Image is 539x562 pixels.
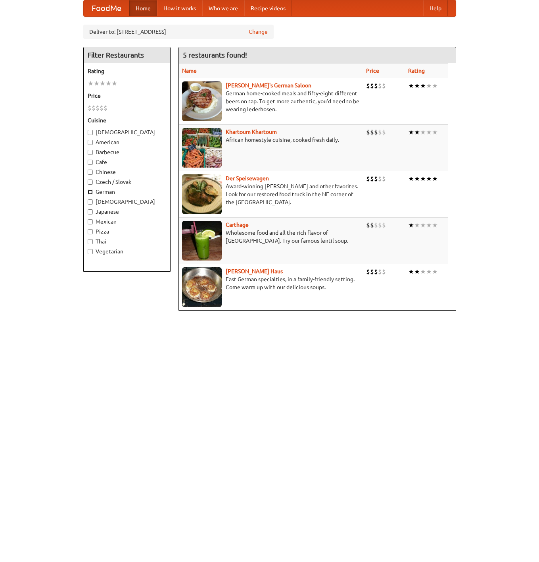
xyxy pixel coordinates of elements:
[370,128,374,137] li: $
[88,247,166,255] label: Vegetarian
[88,239,93,244] input: Thai
[366,81,370,90] li: $
[182,68,197,74] a: Name
[129,0,157,16] a: Home
[370,174,374,183] li: $
[374,267,378,276] li: $
[92,104,96,112] li: $
[88,209,93,214] input: Japanese
[378,221,382,230] li: $
[382,128,386,137] li: $
[88,116,166,124] h5: Cuisine
[370,267,374,276] li: $
[88,189,93,195] input: German
[226,129,277,135] a: Khartoum Khartoum
[88,79,94,88] li: ★
[366,128,370,137] li: $
[88,158,166,166] label: Cafe
[226,222,249,228] a: Carthage
[408,267,414,276] li: ★
[182,89,360,113] p: German home-cooked meals and fifty-eight different beers on tap. To get more authentic, you'd nee...
[408,174,414,183] li: ★
[366,267,370,276] li: $
[88,67,166,75] h5: Rating
[382,267,386,276] li: $
[432,221,438,230] li: ★
[88,208,166,216] label: Japanese
[84,47,170,63] h4: Filter Restaurants
[426,221,432,230] li: ★
[378,267,382,276] li: $
[420,174,426,183] li: ★
[88,168,166,176] label: Chinese
[408,221,414,230] li: ★
[182,267,222,307] img: kohlhaus.jpg
[420,267,426,276] li: ★
[408,81,414,90] li: ★
[182,221,222,261] img: carthage.jpg
[88,130,93,135] input: [DEMOGRAPHIC_DATA]
[244,0,292,16] a: Recipe videos
[420,221,426,230] li: ★
[88,140,93,145] input: American
[88,92,166,100] h5: Price
[88,249,93,254] input: Vegetarian
[414,174,420,183] li: ★
[432,81,438,90] li: ★
[370,81,374,90] li: $
[226,268,283,274] a: [PERSON_NAME] Haus
[88,218,166,226] label: Mexican
[226,82,311,89] a: [PERSON_NAME]'s German Saloon
[378,81,382,90] li: $
[408,68,425,74] a: Rating
[88,138,166,146] label: American
[88,128,166,136] label: [DEMOGRAPHIC_DATA]
[88,148,166,156] label: Barbecue
[370,221,374,230] li: $
[420,128,426,137] li: ★
[182,136,360,144] p: African homestyle cuisine, cooked fresh daily.
[423,0,448,16] a: Help
[88,180,93,185] input: Czech / Slovak
[88,104,92,112] li: $
[426,128,432,137] li: ★
[182,128,222,168] img: khartoum.jpg
[96,104,100,112] li: $
[182,182,360,206] p: Award-winning [PERSON_NAME] and other favorites. Look for our restored food truck in the NE corne...
[426,267,432,276] li: ★
[183,51,247,59] ng-pluralize: 5 restaurants found!
[88,150,93,155] input: Barbecue
[366,174,370,183] li: $
[182,229,360,245] p: Wholesome food and all the rich flavor of [GEOGRAPHIC_DATA]. Try our famous lentil soup.
[94,79,100,88] li: ★
[374,221,378,230] li: $
[426,174,432,183] li: ★
[88,229,93,234] input: Pizza
[414,81,420,90] li: ★
[378,174,382,183] li: $
[202,0,244,16] a: Who we are
[100,104,104,112] li: $
[182,174,222,214] img: speisewagen.jpg
[157,0,202,16] a: How it works
[88,199,93,205] input: [DEMOGRAPHIC_DATA]
[182,81,222,121] img: esthers.jpg
[88,170,93,175] input: Chinese
[226,175,269,182] a: Der Speisewagen
[432,128,438,137] li: ★
[84,0,129,16] a: FoodMe
[88,188,166,196] label: German
[88,198,166,206] label: [DEMOGRAPHIC_DATA]
[420,81,426,90] li: ★
[414,267,420,276] li: ★
[104,104,107,112] li: $
[382,81,386,90] li: $
[111,79,117,88] li: ★
[105,79,111,88] li: ★
[374,128,378,137] li: $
